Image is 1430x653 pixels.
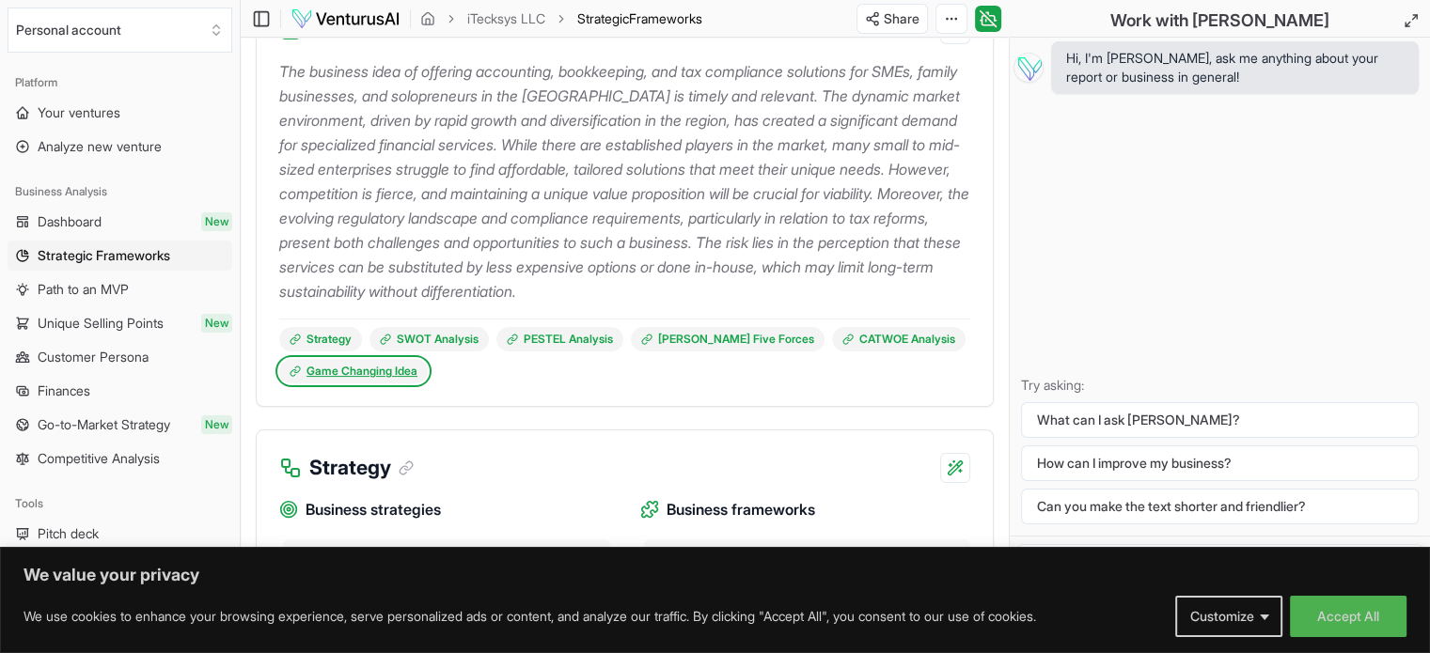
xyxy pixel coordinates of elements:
button: Customize [1175,596,1282,637]
a: SWOT Analysis [369,327,489,351]
a: DashboardNew [8,207,232,237]
span: Your ventures [38,103,120,122]
button: Accept All [1290,596,1406,637]
span: Customer Persona [38,348,149,366]
span: Dashboard [38,212,102,231]
p: We use cookies to enhance your browsing experience, serve personalized ads or content, and analyz... [24,605,1036,628]
a: Your ventures [8,98,232,128]
span: New [201,415,232,434]
span: New [201,314,232,333]
button: What can I ask [PERSON_NAME]? [1021,402,1419,438]
div: Business Analysis [8,177,232,207]
a: Path to an MVP [8,274,232,304]
span: Analyze new venture [38,137,162,156]
a: Game Changing Idea [279,359,428,383]
nav: breadcrumb [420,9,702,28]
span: Share [884,9,919,28]
a: Finances [8,376,232,406]
div: Platform [8,68,232,98]
button: Select an organization [8,8,232,53]
button: Can you make the text shorter and friendlier? [1021,489,1419,524]
div: Tools [8,489,232,519]
a: iTecksys LLC [467,9,545,28]
p: Try asking: [1021,376,1419,395]
button: How can I improve my business? [1021,445,1419,481]
span: Pitch deck [38,524,99,543]
a: Analyze new venture [8,132,232,162]
span: Competitive Analysis [38,449,160,468]
a: [PERSON_NAME] Five Forces [631,327,825,351]
a: Unique Selling PointsNew [8,308,232,338]
h3: Strategy [309,453,414,483]
a: Strategic Frameworks [8,241,232,271]
a: Competitive Analysis [8,443,232,474]
span: Business frameworks [667,498,815,521]
span: Frameworks [629,10,702,26]
p: The business idea of offering accounting, bookkeeping, and tax compliance solutions for SMEs, fam... [279,59,970,303]
span: Strategic Frameworks [38,246,170,265]
a: Customer Persona [8,342,232,372]
a: PESTEL Analysis [496,327,623,351]
p: We value your privacy [24,564,1406,586]
span: Go-to-Market Strategy [38,415,170,434]
span: StrategicFrameworks [577,9,702,28]
button: Share [856,4,928,34]
a: Go-to-Market StrategyNew [8,410,232,440]
h2: Work with [PERSON_NAME] [1110,8,1329,34]
a: Strategy [279,327,362,351]
span: Business strategies [306,498,441,521]
span: New [201,212,232,231]
a: CATWOE Analysis [832,327,966,351]
span: Path to an MVP [38,280,129,299]
img: Vera [1014,53,1044,83]
a: Pitch deck [8,519,232,549]
span: Hi, I'm [PERSON_NAME], ask me anything about your report or business in general! [1066,49,1404,86]
img: logo [291,8,401,30]
span: Unique Selling Points [38,314,164,333]
span: Finances [38,381,90,400]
